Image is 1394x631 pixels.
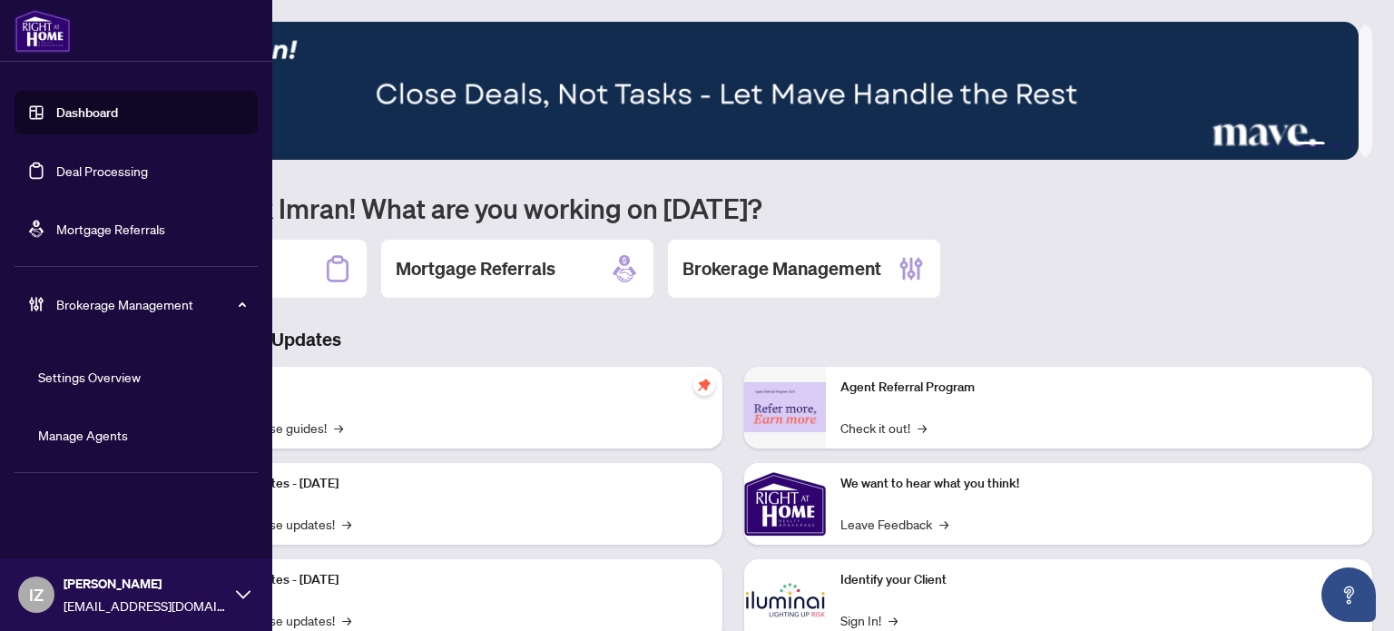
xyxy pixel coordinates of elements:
span: → [342,514,351,534]
a: Mortgage Referrals [56,221,165,237]
img: Slide 2 [94,22,1359,160]
a: Sign In!→ [840,610,898,630]
h2: Mortgage Referrals [396,256,555,281]
span: [EMAIL_ADDRESS][DOMAIN_NAME] [64,596,227,616]
img: We want to hear what you think! [744,463,826,545]
span: → [342,610,351,630]
button: 2 [1281,142,1289,149]
img: Agent Referral Program [744,382,826,432]
a: Dashboard [56,104,118,121]
a: Deal Processing [56,163,148,179]
h1: Welcome back Imran! What are you working on [DATE]? [94,191,1372,225]
h3: Brokerage & Industry Updates [94,327,1372,352]
span: → [888,610,898,630]
span: [PERSON_NAME] [64,574,227,594]
span: pushpin [693,374,715,396]
span: Brokerage Management [56,294,245,314]
span: IZ [29,582,44,607]
span: → [334,418,343,438]
p: Agent Referral Program [840,378,1358,398]
p: Platform Updates - [DATE] [191,570,708,590]
button: 5 [1347,142,1354,149]
p: Identify your Client [840,570,1358,590]
a: Leave Feedback→ [840,514,948,534]
a: Check it out!→ [840,418,927,438]
p: Platform Updates - [DATE] [191,474,708,494]
button: Open asap [1321,567,1376,622]
span: → [918,418,927,438]
a: Settings Overview [38,369,141,385]
button: 3 [1296,142,1325,149]
p: We want to hear what you think! [840,474,1358,494]
span: → [939,514,948,534]
a: Manage Agents [38,427,128,443]
h2: Brokerage Management [682,256,881,281]
p: Self-Help [191,378,708,398]
button: 4 [1332,142,1340,149]
button: 1 [1267,142,1274,149]
img: logo [15,9,71,53]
